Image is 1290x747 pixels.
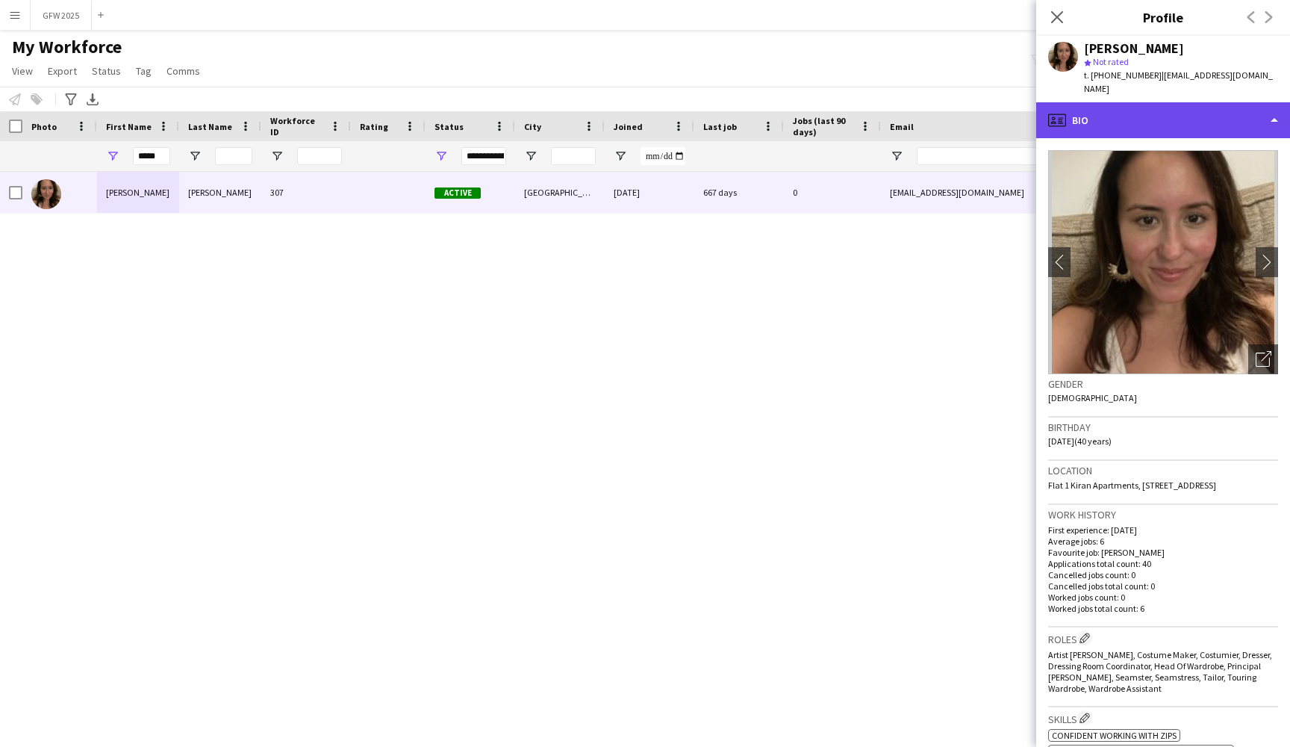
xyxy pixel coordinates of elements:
[1048,630,1278,646] h3: Roles
[694,172,784,213] div: 667 days
[1084,69,1273,94] span: | [EMAIL_ADDRESS][DOMAIN_NAME]
[31,179,61,209] img: Janna Bannon
[524,121,541,132] span: City
[1048,480,1216,491] span: Flat 1 Kiran Apartments, [STREET_ADDRESS]
[1084,69,1162,81] span: t. [PHONE_NUMBER]
[1093,56,1129,67] span: Not rated
[1048,649,1272,694] span: Artist [PERSON_NAME], Costume Maker, Costumier, Dresser, Dressing Room Coordinator, Head Of Wardr...
[12,36,122,58] span: My Workforce
[166,64,200,78] span: Comms
[1048,436,1112,447] span: [DATE] (40 years)
[605,172,694,213] div: [DATE]
[1048,592,1278,603] p: Worked jobs count: 0
[1048,464,1278,477] h3: Location
[434,149,448,163] button: Open Filter Menu
[130,61,158,81] a: Tag
[106,121,152,132] span: First Name
[1036,102,1290,138] div: Bio
[1048,569,1278,580] p: Cancelled jobs count: 0
[215,147,252,165] input: Last Name Filter Input
[270,115,324,137] span: Workforce ID
[784,172,881,213] div: 0
[1084,42,1184,55] div: [PERSON_NAME]
[261,172,351,213] div: 307
[793,115,854,137] span: Jobs (last 90 days)
[1048,524,1278,536] p: First experience: [DATE]
[136,64,152,78] span: Tag
[92,64,121,78] span: Status
[1048,377,1278,391] h3: Gender
[1048,710,1278,726] h3: Skills
[890,121,914,132] span: Email
[641,147,685,165] input: Joined Filter Input
[1048,508,1278,521] h3: Work history
[97,172,179,213] div: [PERSON_NAME]
[614,121,643,132] span: Joined
[188,149,202,163] button: Open Filter Menu
[48,64,77,78] span: Export
[703,121,737,132] span: Last job
[12,64,33,78] span: View
[524,149,537,163] button: Open Filter Menu
[434,187,481,199] span: Active
[1248,344,1278,374] div: Open photos pop-in
[297,147,342,165] input: Workforce ID Filter Input
[1048,547,1278,558] p: Favourite job: [PERSON_NAME]
[270,149,284,163] button: Open Filter Menu
[1048,392,1137,403] span: [DEMOGRAPHIC_DATA]
[515,172,605,213] div: [GEOGRAPHIC_DATA]
[434,121,464,132] span: Status
[1036,7,1290,27] h3: Profile
[179,172,261,213] div: [PERSON_NAME]
[1048,421,1278,434] h3: Birthday
[106,149,119,163] button: Open Filter Menu
[31,121,57,132] span: Photo
[161,61,206,81] a: Comms
[1048,150,1278,374] img: Crew avatar or photo
[188,121,232,132] span: Last Name
[551,147,596,165] input: City Filter Input
[6,61,39,81] a: View
[62,90,80,108] app-action-btn: Advanced filters
[84,90,102,108] app-action-btn: Export XLSX
[1048,536,1278,547] p: Average jobs: 6
[133,147,170,165] input: First Name Filter Input
[614,149,627,163] button: Open Filter Menu
[881,172,1180,213] div: [EMAIL_ADDRESS][DOMAIN_NAME]
[31,1,92,30] button: GFW 2025
[86,61,127,81] a: Status
[1048,580,1278,592] p: Cancelled jobs total count: 0
[1052,730,1177,741] span: Confident working with zips
[1048,558,1278,569] p: Applications total count: 40
[890,149,903,163] button: Open Filter Menu
[1048,603,1278,614] p: Worked jobs total count: 6
[360,121,388,132] span: Rating
[917,147,1171,165] input: Email Filter Input
[42,61,83,81] a: Export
